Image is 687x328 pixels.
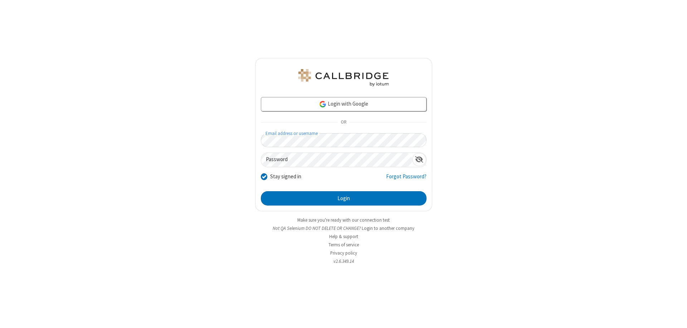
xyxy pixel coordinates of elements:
div: Show password [412,153,426,166]
a: Terms of service [328,242,359,248]
li: v2.6.349.14 [255,258,432,265]
a: Help & support [329,233,358,240]
img: QA Selenium DO NOT DELETE OR CHANGE [297,69,390,86]
input: Email address or username [261,133,427,147]
button: Login [261,191,427,206]
a: Privacy policy [330,250,357,256]
button: Login to another company [362,225,414,232]
span: OR [338,117,349,127]
li: Not QA Selenium DO NOT DELETE OR CHANGE? [255,225,432,232]
a: Make sure you're ready with our connection test [297,217,390,223]
img: google-icon.png [319,100,327,108]
input: Password [261,153,412,167]
a: Forgot Password? [386,173,427,186]
label: Stay signed in [270,173,301,181]
a: Login with Google [261,97,427,111]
